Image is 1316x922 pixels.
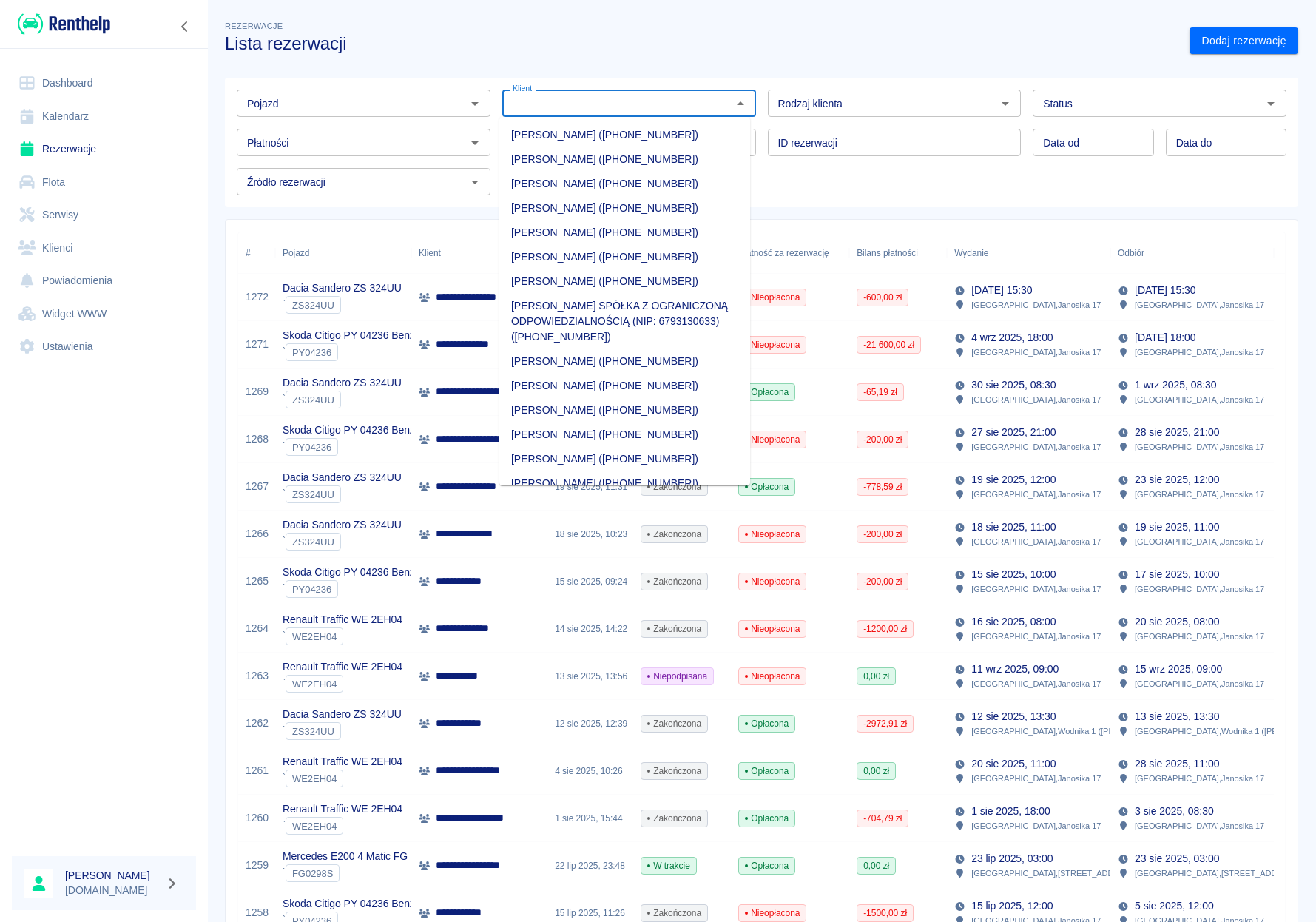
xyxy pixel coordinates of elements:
li: [PERSON_NAME] ([PHONE_NUMBER]) [499,269,750,294]
span: Opłacona [739,480,794,494]
button: Sort [1144,243,1165,263]
div: ` [283,533,402,551]
div: ` [283,485,402,503]
li: [PERSON_NAME] ([PHONE_NUMBER]) [499,374,750,398]
p: 18 sie 2025, 11:00 [971,519,1056,535]
a: Dodaj rezerwację [1190,27,1298,55]
span: Zakończona [641,717,707,730]
span: -2972,91 zł [857,717,913,730]
span: ZS324UU [286,394,340,406]
li: [PERSON_NAME] ([PHONE_NUMBER]) [499,147,750,172]
span: Zakończona [641,622,707,636]
button: Otwórz [465,132,485,153]
div: 4 sie 2025, 10:26 [547,747,633,795]
span: Opłacona [739,812,794,825]
p: 23 sie 2025, 12:00 [1135,472,1219,488]
span: Niepodpisana [641,670,713,683]
a: Rezerwacje [12,132,196,166]
p: Dacia Sandero ZS 324UU [283,375,402,391]
p: [GEOGRAPHIC_DATA] , Janosika 17 [1135,772,1264,785]
input: DD.MM.YYYY [1166,129,1286,156]
span: Nieopłacona [739,291,806,304]
li: [PERSON_NAME] ([PHONE_NUMBER]) [499,123,750,147]
span: Zakończona [641,764,707,778]
input: DD.MM.YYYY [1033,129,1153,156]
a: 1271 [246,337,269,352]
a: 1272 [246,289,269,305]
p: [GEOGRAPHIC_DATA] , Janosika 17 [1135,677,1264,690]
p: [DATE] 15:30 [1135,283,1195,298]
p: 13 sie 2025, 13:30 [1135,709,1219,724]
p: [GEOGRAPHIC_DATA] , Janosika 17 [1135,488,1264,501]
button: Otwórz [465,93,485,114]
span: Nieopłacona [739,906,806,920]
div: Bilans płatności [857,232,918,274]
a: 1263 [246,668,269,684]
span: -200,00 zł [857,575,908,588]
span: Zakończona [641,528,707,541]
span: -778,59 zł [857,480,908,494]
div: Odbiór [1118,232,1144,274]
div: ` [283,817,402,835]
p: Skoda Citigo PY 04236 Benzyna [283,896,431,912]
p: 15 sie 2025, 10:00 [971,567,1056,582]
div: Wydanie [954,232,988,274]
p: [DOMAIN_NAME] [65,883,160,898]
div: ` [283,864,440,882]
div: # [246,232,251,274]
p: 28 sie 2025, 21:00 [1135,425,1219,440]
div: Płatność za rezerwację [731,232,849,274]
p: 12 sie 2025, 13:30 [971,709,1056,724]
p: 28 sie 2025, 11:00 [1135,756,1219,772]
p: [GEOGRAPHIC_DATA] , [STREET_ADDRESS] [971,867,1138,880]
span: WE2EH04 [286,821,343,832]
p: Renault Traffic WE 2EH04 [283,754,402,770]
p: 23 lip 2025, 03:00 [971,851,1053,867]
span: FG0298S [286,868,339,879]
p: 27 sie 2025, 21:00 [971,425,1056,440]
p: [GEOGRAPHIC_DATA] , Janosika 17 [971,535,1101,548]
p: [GEOGRAPHIC_DATA] , Janosika 17 [1135,393,1264,406]
span: WE2EH04 [286,679,343,690]
span: -200,00 zł [857,528,908,541]
div: 12 sie 2025, 12:39 [547,700,633,747]
div: ` [283,770,402,787]
a: 1268 [246,431,269,447]
li: [PERSON_NAME] ([PHONE_NUMBER]) [499,245,750,269]
li: [PERSON_NAME] ([PHONE_NUMBER]) [499,423,750,447]
p: [GEOGRAPHIC_DATA] , Janosika 17 [1135,440,1264,454]
img: Renthelp logo [18,12,110,36]
p: [GEOGRAPHIC_DATA] , Janosika 17 [1135,582,1264,596]
li: [PERSON_NAME] ([PHONE_NUMBER]) [499,172,750,196]
div: ` [283,438,431,456]
span: Opłacona [739,386,794,399]
p: [GEOGRAPHIC_DATA] , Janosika 17 [971,772,1101,785]
li: [PERSON_NAME] ([PHONE_NUMBER]) [499,221,750,245]
button: Otwórz [465,172,485,192]
p: 20 sie 2025, 08:00 [1135,614,1219,630]
span: Nieopłacona [739,575,806,588]
div: 19 sie 2025, 11:31 [547,463,633,511]
p: Skoda Citigo PY 04236 Benzyna [283,565,431,580]
span: -21 600,00 zł [857,338,920,351]
div: 22 lip 2025, 23:48 [547,842,633,889]
div: ` [283,391,402,408]
p: [GEOGRAPHIC_DATA] , Janosika 17 [1135,346,1264,359]
p: 15 wrz 2025, 09:00 [1135,662,1222,677]
span: WE2EH04 [286,631,343,642]
li: [PERSON_NAME] ([PHONE_NUMBER]) [499,398,750,423]
p: 5 sie 2025, 12:00 [1135,898,1214,914]
p: Dacia Sandero ZS 324UU [283,707,402,722]
a: 1258 [246,905,269,921]
div: ` [283,296,402,314]
button: Zwiń nawigację [174,17,196,36]
p: 15 lip 2025, 12:00 [971,898,1053,914]
div: Pojazd [275,232,411,274]
button: Otwórz [1261,93,1281,114]
p: [GEOGRAPHIC_DATA] , Janosika 17 [1135,298,1264,312]
p: [GEOGRAPHIC_DATA] , Janosika 17 [1135,535,1264,548]
p: 30 sie 2025, 08:30 [971,377,1056,393]
p: 1 wrz 2025, 08:30 [1135,377,1216,393]
p: [GEOGRAPHIC_DATA] , Janosika 17 [971,582,1101,596]
a: 1261 [246,763,269,778]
